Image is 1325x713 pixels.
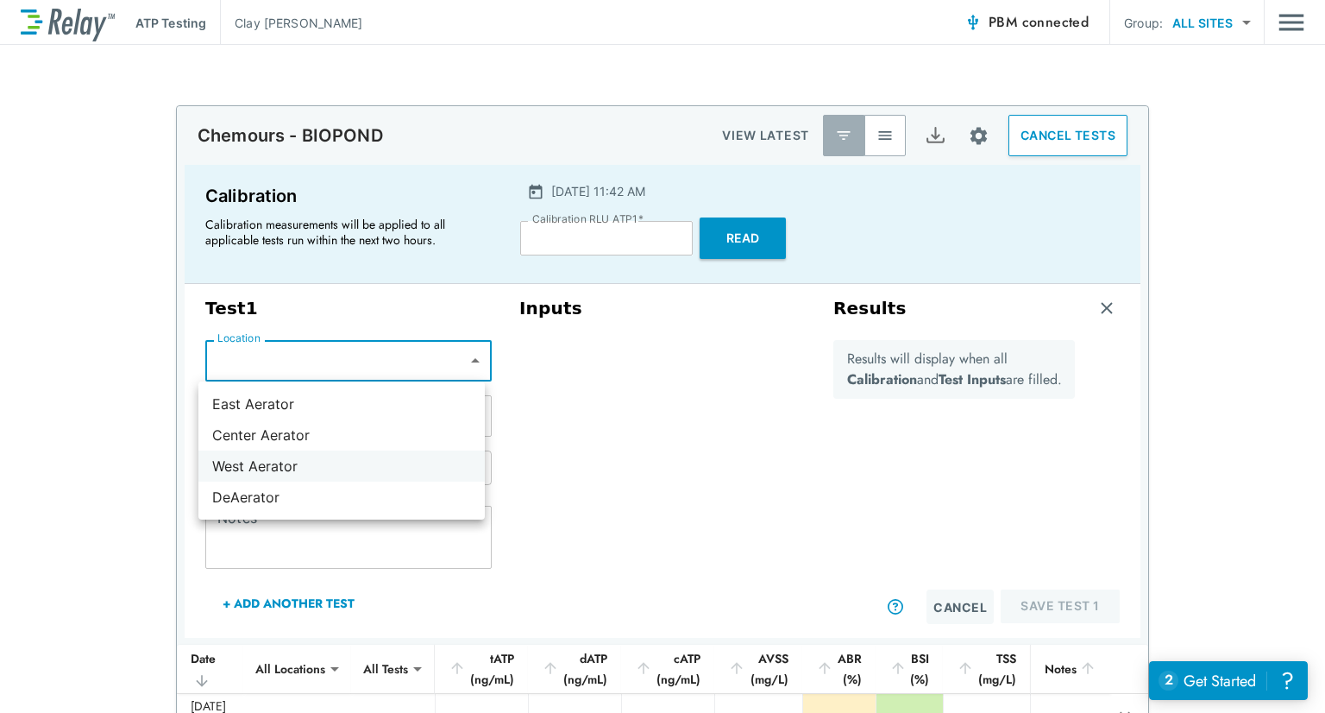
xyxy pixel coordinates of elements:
[198,451,485,482] li: West Aerator
[198,388,485,420] li: East Aerator
[198,420,485,451] li: Center Aerator
[1149,661,1308,700] iframe: Resource center
[198,482,485,513] li: DeAerator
